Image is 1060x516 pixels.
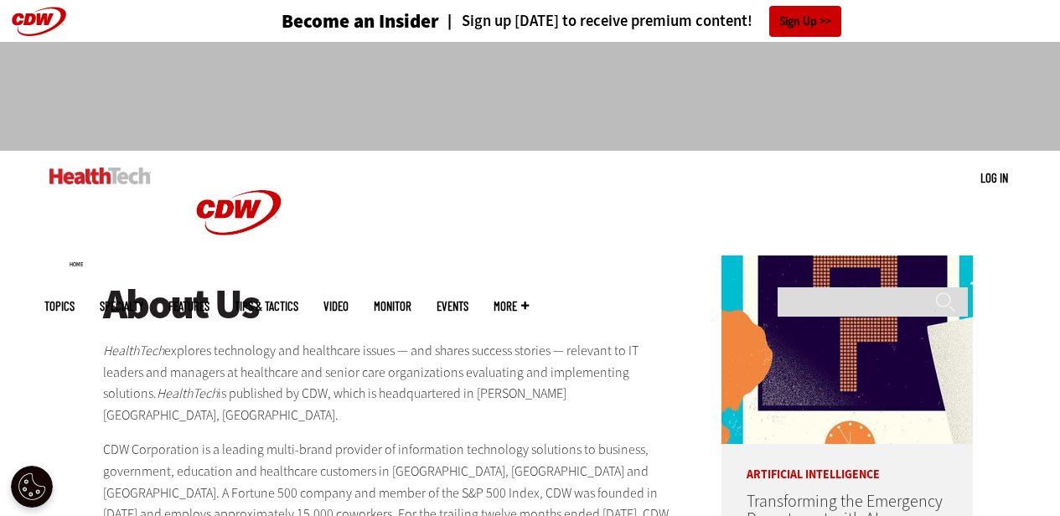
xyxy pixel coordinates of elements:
img: Home [176,151,302,275]
button: Open Preferences [11,466,53,508]
a: CDW [176,261,302,279]
div: User menu [980,169,1008,187]
a: Events [437,300,468,312]
p: explores technology and healthcare issues — and shares success stories — relevant to IT leaders a... [103,340,678,426]
a: Video [323,300,349,312]
a: MonITor [374,300,411,312]
span: Topics [44,300,75,312]
h3: Become an Insider [282,12,439,31]
a: Log in [980,170,1008,185]
div: Cookie Settings [11,466,53,508]
img: illustration of question mark [721,255,973,444]
img: Home [49,168,151,184]
span: Specialty [100,300,143,312]
a: Become an Insider [219,12,439,31]
p: Artificial Intelligence [721,444,973,481]
a: Tips & Tactics [235,300,298,312]
a: Sign up [DATE] to receive premium content! [439,13,752,29]
a: Sign Up [769,6,841,37]
a: Features [168,300,209,312]
span: More [494,300,529,312]
em: HealthTech [157,384,218,402]
em: HealthTech [103,342,164,359]
iframe: advertisement [225,59,835,134]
